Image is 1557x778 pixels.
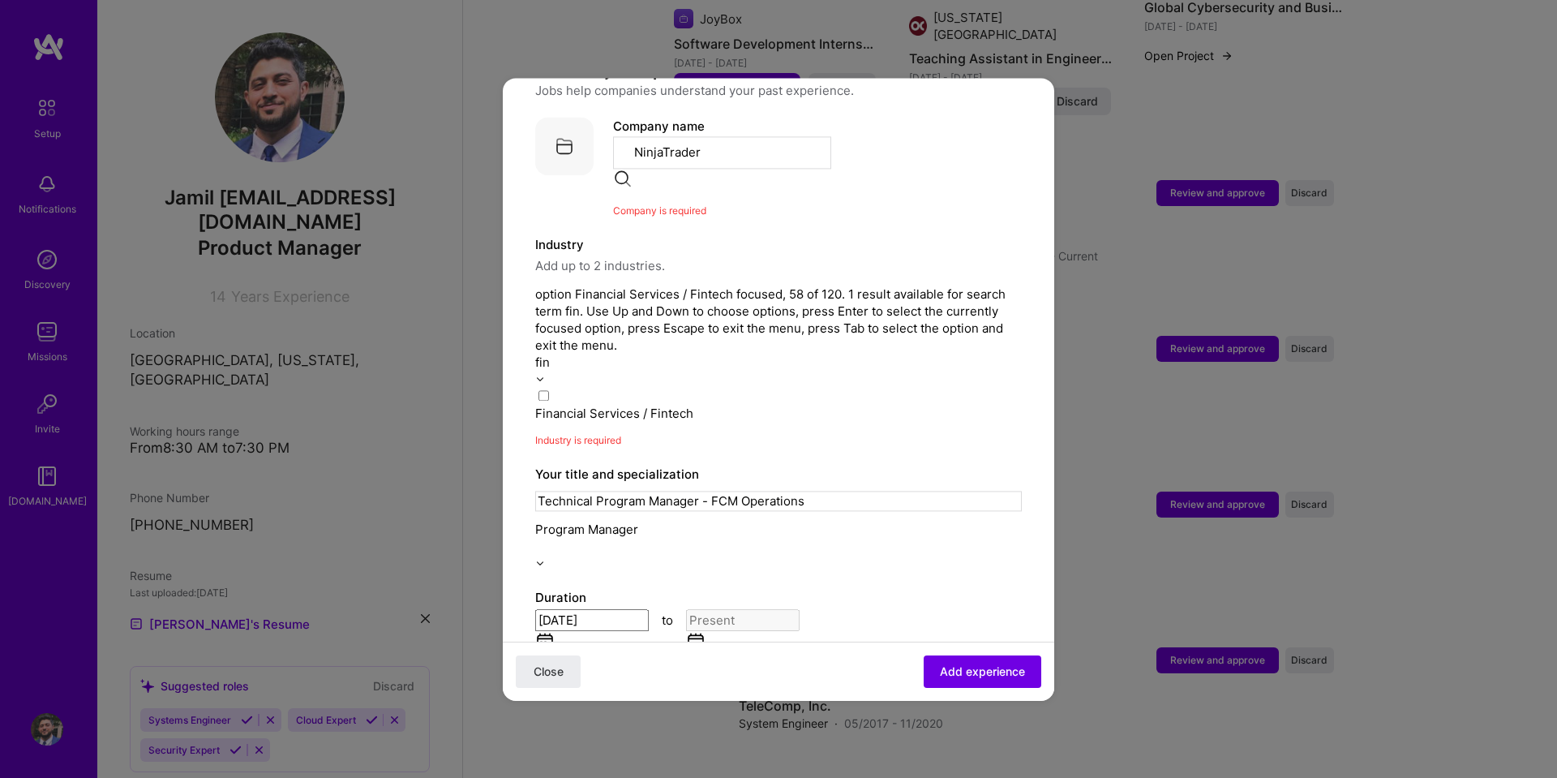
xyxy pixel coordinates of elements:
input: Present [686,609,800,631]
button: Add experience [924,655,1041,687]
img: Company logo [535,117,594,175]
div: to [662,612,673,629]
label: Industry [535,235,1022,255]
span: Close [534,663,564,679]
label: Company name [613,118,705,134]
input: Role name [535,491,1022,511]
div: Financial Services / Fintech [535,405,1022,422]
img: drop icon [535,558,545,568]
span: Company is required [613,204,706,217]
img: drop icon [535,374,545,384]
span: Add experience [940,663,1025,679]
label: Duration [535,588,1022,608]
input: Financial Services / Fintech [538,390,549,401]
div: Program Manager [535,521,1022,538]
button: Close [516,655,581,687]
span: Add up to 2 industries. [535,256,1022,276]
label: Your title and specialization [535,465,1022,484]
span: Industry is required [535,434,621,446]
input: Date [535,609,649,631]
input: Search for a company... [613,136,831,169]
span: option Financial Services / Fintech focused, 58 of 120. 1 result available for search term fin. U... [535,286,1006,353]
p: Jobs help companies understand your past experience. [535,81,1022,101]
